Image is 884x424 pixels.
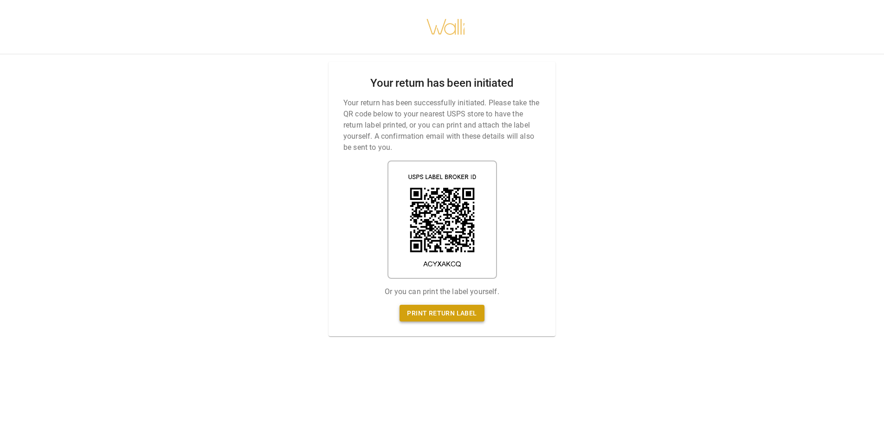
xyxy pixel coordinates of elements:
[387,161,497,279] img: shipping label qr code
[370,77,513,90] h2: Your return has been initiated
[385,286,499,297] p: Or you can print the label yourself.
[426,7,466,47] img: walli-inc.myshopify.com
[400,305,484,322] a: Print return label
[343,97,541,153] p: Your return has been successfully initiated. Please take the QR code below to your nearest USPS s...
